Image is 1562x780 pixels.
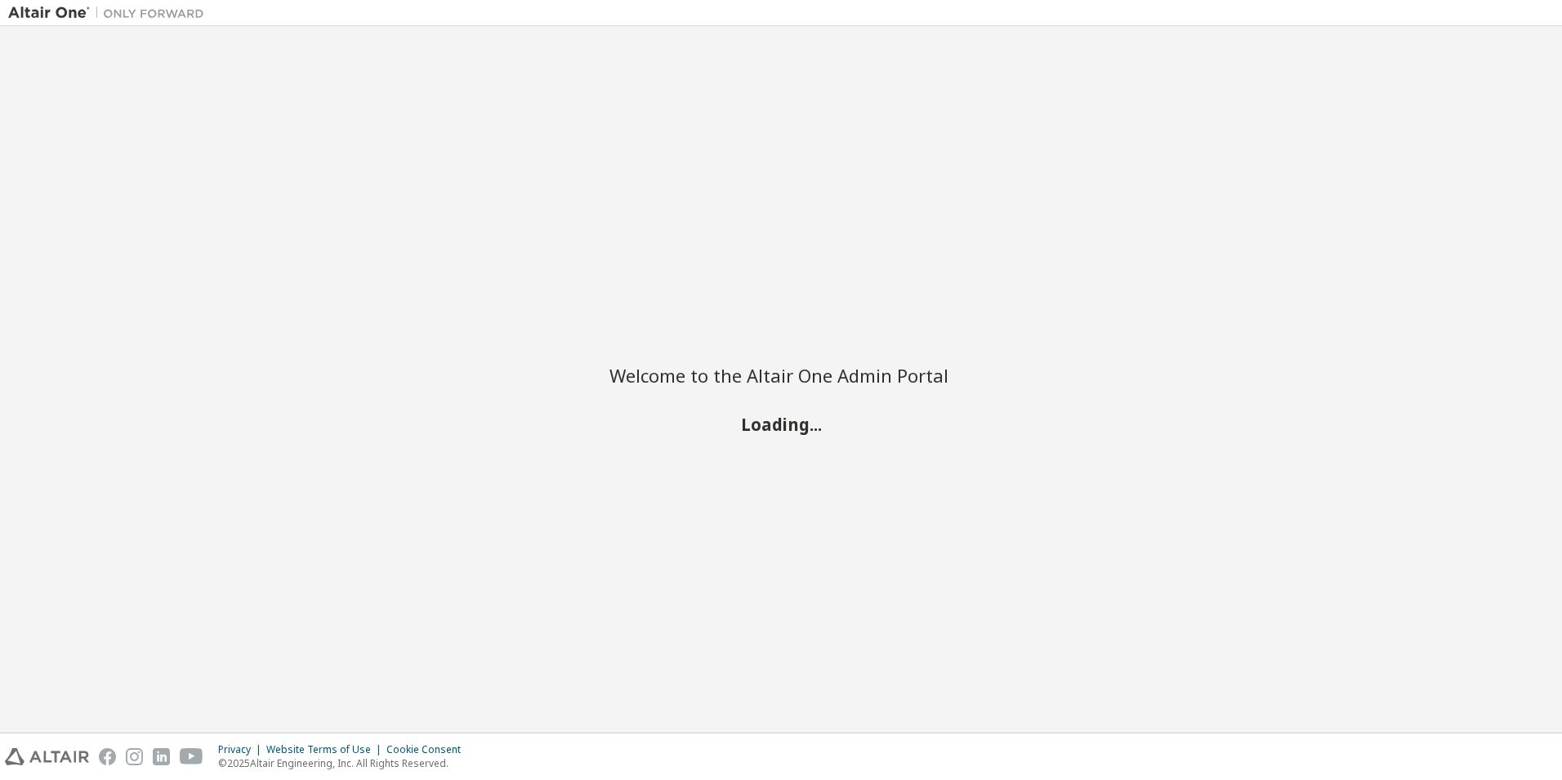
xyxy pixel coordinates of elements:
[126,748,143,765] img: instagram.svg
[8,5,212,21] img: Altair One
[99,748,116,765] img: facebook.svg
[5,748,89,765] img: altair_logo.svg
[609,364,953,387] h2: Welcome to the Altair One Admin Portal
[266,743,386,756] div: Website Terms of Use
[153,748,170,765] img: linkedin.svg
[218,756,471,770] p: © 2025 Altair Engineering, Inc. All Rights Reserved.
[180,748,203,765] img: youtube.svg
[609,414,953,435] h2: Loading...
[386,743,471,756] div: Cookie Consent
[218,743,266,756] div: Privacy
